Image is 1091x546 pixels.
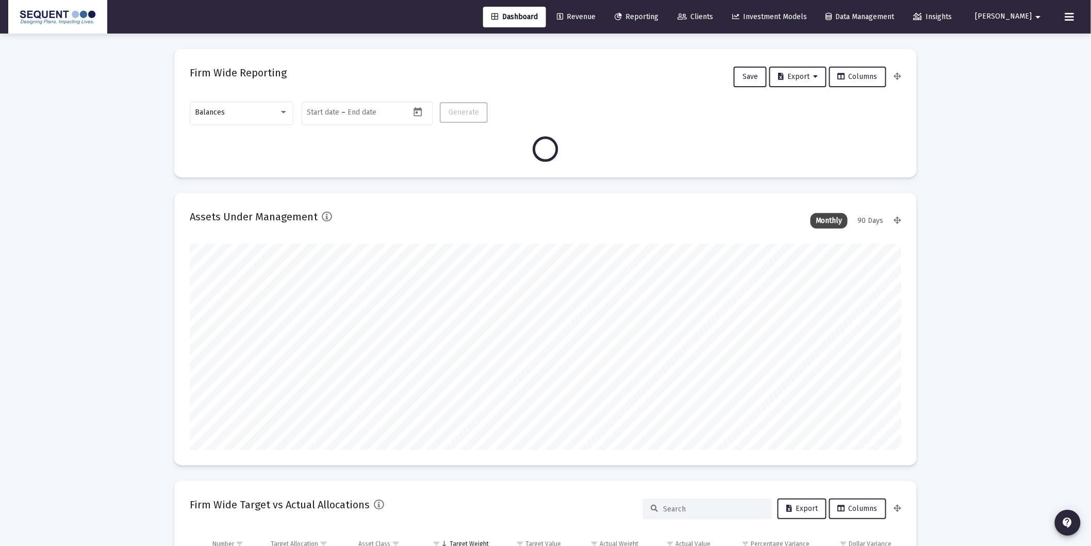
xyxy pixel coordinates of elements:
a: Investment Models [724,7,815,27]
h2: Firm Wide Reporting [190,65,287,81]
div: 90 Days [853,213,889,229]
mat-icon: arrow_drop_down [1032,7,1045,27]
span: Insights [914,12,952,21]
button: Export [769,67,826,87]
input: Start date [307,108,340,117]
span: Reporting [615,12,658,21]
input: Search [663,505,764,513]
a: Insights [905,7,961,27]
button: [PERSON_NAME] [963,6,1057,27]
span: Generate [449,108,479,117]
h2: Assets Under Management [190,208,318,225]
a: Dashboard [483,7,546,27]
span: – [342,108,346,117]
button: Save [734,67,767,87]
button: Columns [829,499,886,519]
span: Columns [838,72,878,81]
span: [PERSON_NAME] [976,12,1032,21]
span: Investment Models [732,12,807,21]
span: Clients [677,12,713,21]
h2: Firm Wide Target vs Actual Allocations [190,496,370,513]
mat-icon: contact_support [1062,517,1074,529]
span: Data Management [826,12,895,21]
a: Revenue [549,7,604,27]
button: Generate [440,102,488,123]
button: Open calendar [410,104,425,119]
span: Dashboard [491,12,538,21]
span: Export [778,72,818,81]
a: Clients [669,7,721,27]
a: Reporting [606,7,667,27]
button: Export [778,499,826,519]
a: Data Management [818,7,903,27]
input: End date [348,108,398,117]
span: Export [786,504,818,513]
span: Save [742,72,758,81]
span: Columns [838,504,878,513]
button: Columns [829,67,886,87]
span: Revenue [557,12,596,21]
div: Monthly [811,213,848,229]
img: Dashboard [16,7,100,27]
span: Balances [195,108,225,117]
